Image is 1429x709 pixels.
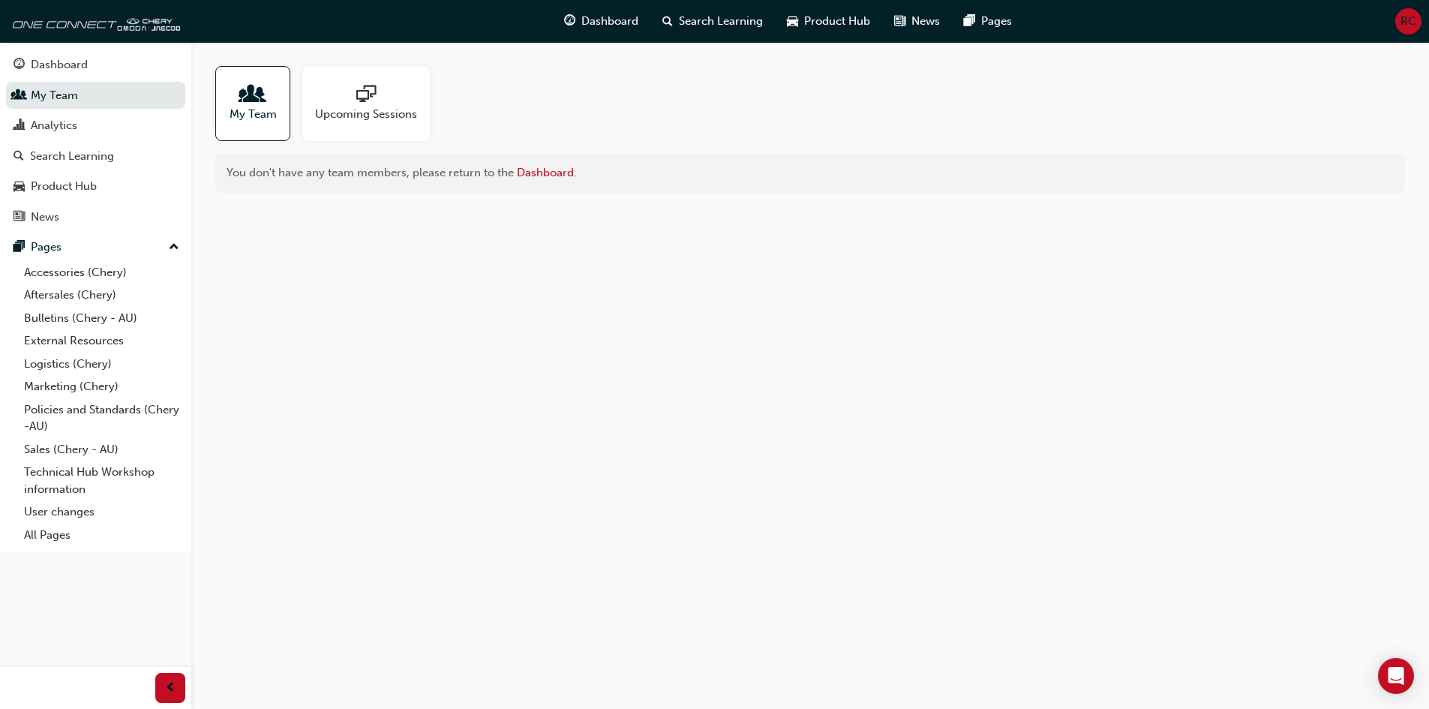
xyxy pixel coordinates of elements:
[1395,8,1421,35] button: RC
[169,238,179,257] span: up-icon
[230,106,277,123] span: My Team
[18,284,185,307] a: Aftersales (Chery)
[31,239,62,256] div: Pages
[6,51,185,79] a: Dashboard
[14,180,25,194] span: car-icon
[215,66,302,141] a: My Team
[1378,658,1414,694] div: Open Intercom Messenger
[31,178,97,195] div: Product Hub
[18,438,185,461] a: Sales (Chery - AU)
[6,233,185,261] button: Pages
[31,209,59,226] div: News
[8,6,180,36] img: oneconnect
[18,329,185,353] a: External Resources
[6,143,185,170] a: Search Learning
[165,679,176,698] span: prev-icon
[18,461,185,500] a: Technical Hub Workshop information
[894,12,905,31] span: news-icon
[14,150,24,164] span: search-icon
[952,6,1024,37] a: pages-iconPages
[30,148,114,165] div: Search Learning
[981,13,1012,30] span: Pages
[243,85,263,106] span: people-icon
[6,82,185,110] a: My Team
[14,241,25,254] span: pages-icon
[14,211,25,224] span: news-icon
[650,6,775,37] a: search-iconSearch Learning
[517,166,574,179] a: Dashboard
[14,89,25,103] span: people-icon
[18,398,185,438] a: Policies and Standards (Chery -AU)
[882,6,952,37] a: news-iconNews
[581,13,638,30] span: Dashboard
[1400,13,1416,30] span: RC
[14,119,25,133] span: chart-icon
[564,12,575,31] span: guage-icon
[804,13,870,30] span: Product Hub
[31,117,77,134] div: Analytics
[679,13,763,30] span: Search Learning
[18,375,185,398] a: Marketing (Chery)
[6,203,185,231] a: News
[775,6,882,37] a: car-iconProduct Hub
[18,524,185,547] a: All Pages
[662,12,673,31] span: search-icon
[787,12,798,31] span: car-icon
[911,13,940,30] span: News
[18,353,185,376] a: Logistics (Chery)
[964,12,975,31] span: pages-icon
[14,59,25,72] span: guage-icon
[6,173,185,200] a: Product Hub
[18,261,185,284] a: Accessories (Chery)
[356,85,376,106] span: sessionType_ONLINE_URL-icon
[31,56,88,74] div: Dashboard
[18,500,185,524] a: User changes
[302,66,442,141] a: Upcoming Sessions
[552,6,650,37] a: guage-iconDashboard
[6,112,185,140] a: Analytics
[6,48,185,233] button: DashboardMy TeamAnalyticsSearch LearningProduct HubNews
[18,307,185,330] a: Bulletins (Chery - AU)
[215,153,1405,193] div: You don't have any team members, please return to the .
[315,106,417,123] span: Upcoming Sessions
